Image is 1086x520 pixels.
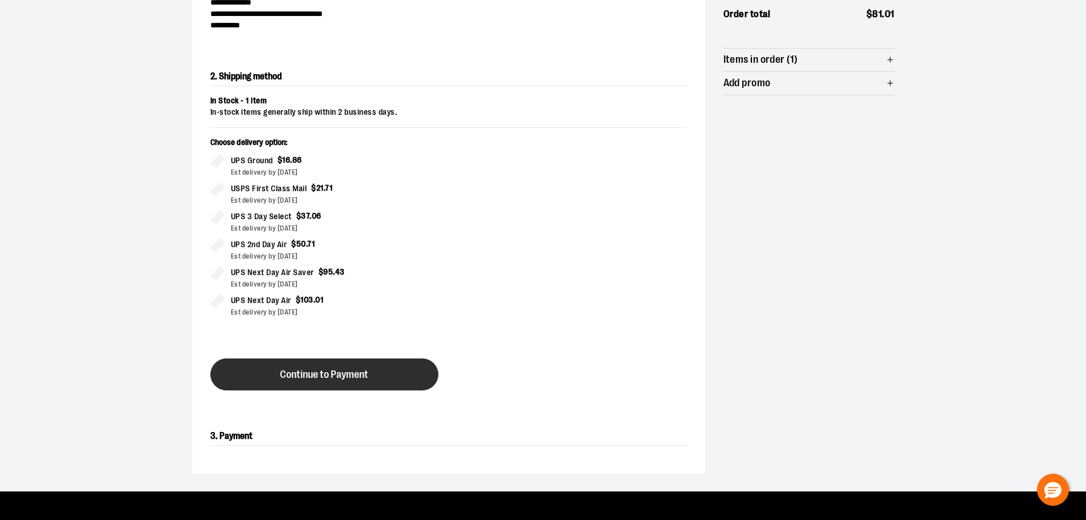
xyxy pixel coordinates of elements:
[231,294,291,307] span: UPS Next Day Air
[311,183,316,192] span: $
[723,54,798,65] span: Items in order (1)
[210,67,687,86] h2: 2. Shipping method
[210,95,687,107] div: In Stock - 1 item
[324,183,326,192] span: .
[210,182,224,196] input: USPS First Class Mail$21.71Est delivery by [DATE]
[300,295,314,304] span: 103
[867,9,873,19] span: $
[210,294,224,308] input: UPS Next Day Air$103.01Est delivery by [DATE]
[231,266,314,279] span: UPS Next Day Air Saver
[723,78,771,88] span: Add promo
[282,155,290,164] span: 16
[231,279,440,289] div: Est delivery by [DATE]
[210,358,438,390] button: Continue to Payment
[278,155,283,164] span: $
[231,251,440,261] div: Est delivery by [DATE]
[231,307,440,317] div: Est delivery by [DATE]
[231,195,440,205] div: Est delivery by [DATE]
[210,107,687,118] div: In-stock items generally ship within 2 business days.
[210,238,224,252] input: UPS 2nd Day Air$50.71Est delivery by [DATE]
[306,239,308,248] span: .
[296,239,306,248] span: 50
[231,154,273,167] span: UPS Ground
[301,211,310,220] span: 37
[325,183,332,192] span: 71
[323,267,333,276] span: 95
[210,427,687,446] h2: 3. Payment
[231,182,307,195] span: USPS First Class Mail
[290,155,292,164] span: .
[315,295,323,304] span: 01
[314,295,316,304] span: .
[210,154,224,168] input: UPS Ground$16.86Est delivery by [DATE]
[296,211,302,220] span: $
[231,238,287,251] span: UPS 2nd Day Air
[210,210,224,224] input: UPS 3 Day Select$37.06Est delivery by [DATE]
[296,295,301,304] span: $
[723,72,894,95] button: Add promo
[291,239,296,248] span: $
[333,267,335,276] span: .
[210,266,224,280] input: UPS Next Day Air Saver$95.43Est delivery by [DATE]
[231,210,292,223] span: UPS 3 Day Select
[335,267,345,276] span: 43
[310,211,312,220] span: .
[872,9,882,19] span: 81
[1037,474,1069,506] button: Hello, have a question? Let’s chat.
[231,223,440,233] div: Est delivery by [DATE]
[307,239,315,248] span: 71
[312,211,322,220] span: 06
[316,183,324,192] span: 21
[882,9,885,19] span: .
[723,49,894,71] button: Items in order (1)
[723,7,771,22] span: Order total
[280,369,368,380] span: Continue to Payment
[319,267,324,276] span: $
[210,137,440,154] p: Choose delivery option:
[292,155,302,164] span: 86
[885,9,894,19] span: 01
[231,167,440,178] div: Est delivery by [DATE]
